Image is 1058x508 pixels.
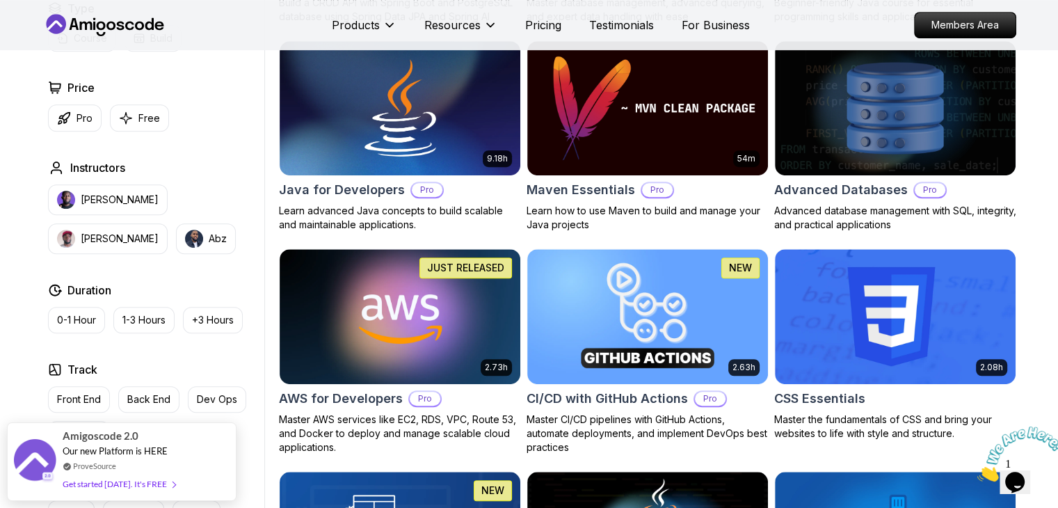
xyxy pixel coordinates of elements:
[192,313,234,327] p: +3 Hours
[775,41,1016,176] img: Advanced Databases card
[774,413,1016,440] p: Master the fundamentals of CSS and bring your websites to life with style and structure.
[113,307,175,333] button: 1-3 Hours
[6,6,11,17] span: 1
[527,249,768,384] img: CI/CD with GitHub Actions card
[63,445,168,457] span: Our new Platform is HERE
[185,230,203,248] img: instructor img
[14,439,56,484] img: provesource social proof notification image
[527,204,769,232] p: Learn how to use Maven to build and manage your Java projects
[527,180,635,200] h2: Maven Essentials
[70,159,125,176] h2: Instructors
[48,386,110,413] button: Front End
[280,41,520,176] img: Java for Developers card
[183,307,243,333] button: +3 Hours
[481,484,504,498] p: NEW
[410,392,440,406] p: Pro
[737,153,755,164] p: 54m
[81,193,159,207] p: [PERSON_NAME]
[57,191,75,209] img: instructor img
[412,183,442,197] p: Pro
[67,361,97,378] h2: Track
[485,362,508,373] p: 2.73h
[67,79,95,96] h2: Price
[197,392,237,406] p: Dev Ops
[176,223,236,254] button: instructor imgAbz
[279,413,521,454] p: Master AWS services like EC2, RDS, VPC, Route 53, and Docker to deploy and manage scalable cloud ...
[775,249,1016,384] img: CSS Essentials card
[63,428,138,444] span: Amigoscode 2.0
[63,476,175,492] div: Get started [DATE]. It's FREE
[81,232,159,246] p: [PERSON_NAME]
[138,111,160,125] p: Free
[6,6,92,61] img: Chat attention grabber
[695,392,726,406] p: Pro
[914,12,1016,38] a: Members Area
[48,104,102,132] button: Pro
[915,13,1016,38] p: Members Area
[774,180,908,200] h2: Advanced Databases
[57,392,101,406] p: Front End
[427,261,504,275] p: JUST RELEASED
[915,183,945,197] p: Pro
[980,362,1003,373] p: 2.08h
[527,389,688,408] h2: CI/CD with GitHub Actions
[118,386,179,413] button: Back End
[73,460,116,472] a: ProveSource
[279,389,403,408] h2: AWS for Developers
[972,421,1058,487] iframe: chat widget
[332,17,396,45] button: Products
[642,183,673,197] p: Pro
[279,248,521,454] a: AWS for Developers card2.73hJUST RELEASEDAWS for DevelopersProMaster AWS services like EC2, RDS, ...
[48,223,168,254] button: instructor img[PERSON_NAME]
[279,40,521,232] a: Java for Developers card9.18hJava for DevelopersProLearn advanced Java concepts to build scalable...
[209,232,227,246] p: Abz
[48,421,110,447] button: Full Stack
[527,248,769,454] a: CI/CD with GitHub Actions card2.63hNEWCI/CD with GitHub ActionsProMaster CI/CD pipelines with Git...
[279,204,521,232] p: Learn advanced Java concepts to build scalable and maintainable applications.
[682,17,750,33] a: For Business
[774,389,865,408] h2: CSS Essentials
[280,249,520,384] img: AWS for Developers card
[527,40,769,232] a: Maven Essentials card54mMaven EssentialsProLearn how to use Maven to build and manage your Java p...
[77,111,93,125] p: Pro
[774,204,1016,232] p: Advanced database management with SQL, integrity, and practical applications
[188,386,246,413] button: Dev Ops
[525,17,561,33] a: Pricing
[332,17,380,33] p: Products
[57,230,75,248] img: instructor img
[774,248,1016,440] a: CSS Essentials card2.08hCSS EssentialsMaster the fundamentals of CSS and bring your websites to l...
[48,307,105,333] button: 0-1 Hour
[729,261,752,275] p: NEW
[527,41,768,176] img: Maven Essentials card
[487,153,508,164] p: 9.18h
[774,40,1016,232] a: Advanced Databases cardAdvanced DatabasesProAdvanced database management with SQL, integrity, and...
[110,104,169,132] button: Free
[527,413,769,454] p: Master CI/CD pipelines with GitHub Actions, automate deployments, and implement DevOps best pract...
[424,17,497,45] button: Resources
[732,362,755,373] p: 2.63h
[127,392,170,406] p: Back End
[279,180,405,200] h2: Java for Developers
[424,17,481,33] p: Resources
[48,184,168,215] button: instructor img[PERSON_NAME]
[122,313,166,327] p: 1-3 Hours
[67,282,111,299] h2: Duration
[57,313,96,327] p: 0-1 Hour
[589,17,654,33] a: Testimonials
